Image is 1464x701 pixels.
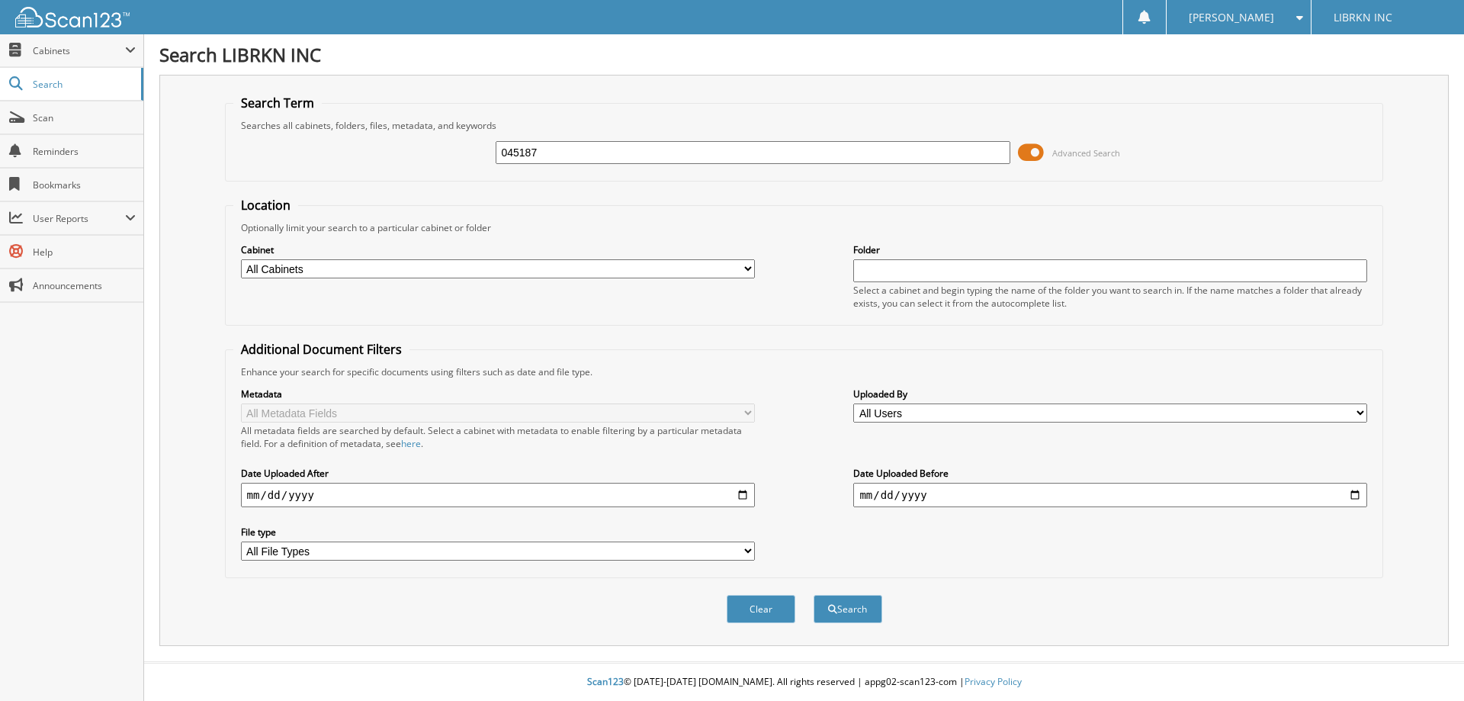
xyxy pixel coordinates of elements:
label: Date Uploaded Before [853,467,1367,480]
label: Cabinet [241,243,755,256]
span: Reminders [33,145,136,158]
h1: Search LIBRKN INC [159,42,1449,67]
img: scan123-logo-white.svg [15,7,130,27]
input: end [853,483,1367,507]
span: Help [33,246,136,259]
label: Folder [853,243,1367,256]
input: start [241,483,755,507]
div: Optionally limit your search to a particular cabinet or folder [233,221,1376,234]
button: Clear [727,595,795,623]
span: [PERSON_NAME] [1189,13,1274,22]
label: File type [241,526,755,539]
span: Advanced Search [1052,147,1120,159]
a: here [401,437,421,450]
span: Scan123 [587,675,624,688]
button: Search [814,595,882,623]
span: Bookmarks [33,178,136,191]
div: © [DATE]-[DATE] [DOMAIN_NAME]. All rights reserved | appg02-scan123-com | [144,664,1464,701]
legend: Additional Document Filters [233,341,409,358]
div: Searches all cabinets, folders, files, metadata, and keywords [233,119,1376,132]
legend: Location [233,197,298,214]
span: Scan [33,111,136,124]
div: Select a cabinet and begin typing the name of the folder you want to search in. If the name match... [853,284,1367,310]
label: Date Uploaded After [241,467,755,480]
div: Enhance your search for specific documents using filters such as date and file type. [233,365,1376,378]
span: Search [33,78,133,91]
div: All metadata fields are searched by default. Select a cabinet with metadata to enable filtering b... [241,424,755,450]
span: User Reports [33,212,125,225]
legend: Search Term [233,95,322,111]
a: Privacy Policy [965,675,1022,688]
span: Announcements [33,279,136,292]
label: Metadata [241,387,755,400]
span: Cabinets [33,44,125,57]
span: LIBRKN INC [1334,13,1392,22]
label: Uploaded By [853,387,1367,400]
iframe: Chat Widget [1388,628,1464,701]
